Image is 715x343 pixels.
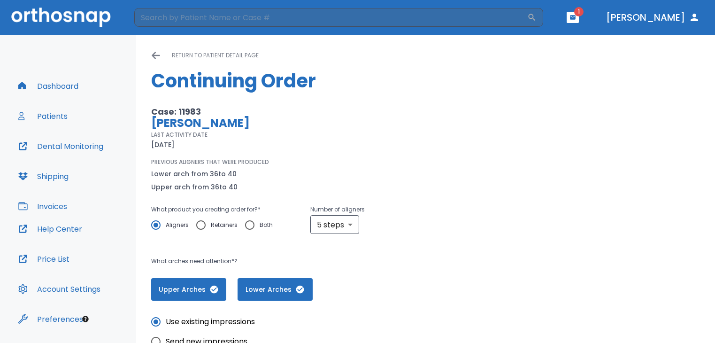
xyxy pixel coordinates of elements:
[13,135,109,157] button: Dental Monitoring
[172,50,259,61] p: return to patient detail page
[134,8,527,27] input: Search by Patient Name or Case #
[151,278,226,301] button: Upper Arches
[13,248,75,270] button: Price List
[13,105,73,127] button: Patients
[166,316,255,327] span: Use existing impressions
[238,278,313,301] button: Lower Arches
[161,285,217,295] span: Upper Arches
[310,204,365,215] p: Number of aligners
[574,7,584,16] span: 1
[13,75,84,97] button: Dashboard
[13,308,89,330] button: Preferences
[13,165,74,187] button: Shipping
[151,67,700,95] h1: Continuing Order
[260,219,273,231] span: Both
[151,256,471,267] p: What arches need attention*?
[11,8,111,27] img: Orthosnap
[151,158,269,166] p: PREVIOUS ALIGNERS THAT WERE PRODUCED
[13,218,88,240] button: Help Center
[81,315,90,323] div: Tooltip anchor
[151,139,175,150] p: [DATE]
[151,204,280,215] p: What product you creating order for? *
[211,219,238,231] span: Retainers
[602,9,704,26] button: [PERSON_NAME]
[151,117,471,129] p: [PERSON_NAME]
[151,106,471,117] p: Case: 11983
[151,131,208,139] p: LAST ACTIVITY DATE
[13,195,73,218] button: Invoices
[151,168,238,179] p: Lower arch from 36 to 40
[166,219,189,231] span: Aligners
[151,181,238,193] p: Upper arch from 36 to 40
[247,285,303,295] span: Lower Arches
[310,215,359,234] div: 5 steps
[13,278,106,300] button: Account Settings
